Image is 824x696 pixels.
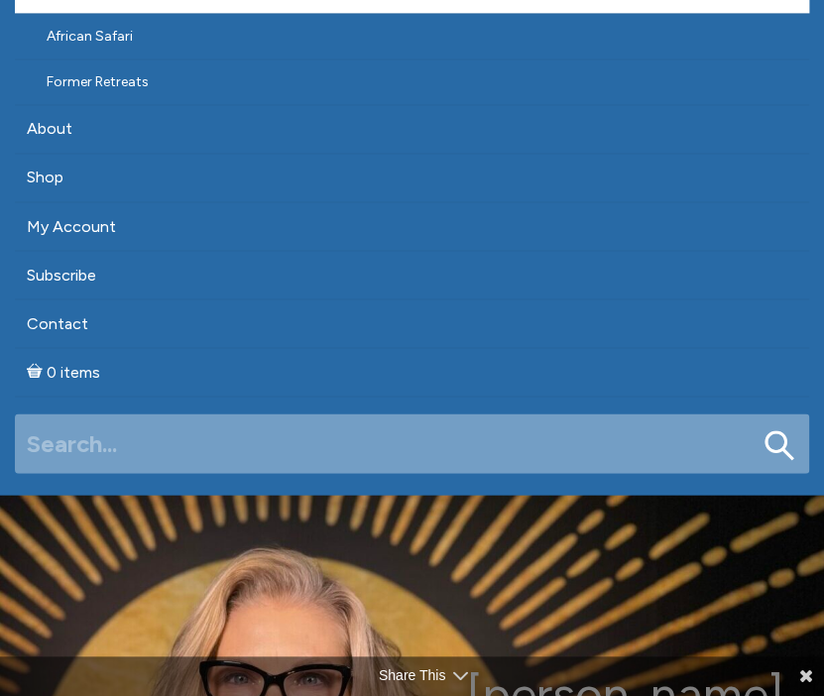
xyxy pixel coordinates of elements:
[15,348,809,396] a: Cart0 items
[15,202,809,250] a: My Account
[15,251,809,298] a: Subscribe
[15,154,809,201] a: Shop
[15,105,809,153] a: About
[15,413,809,473] input: Search...
[15,59,809,104] a: Former Retreats
[15,299,809,347] a: Contact
[27,362,47,381] i: Cart
[47,360,100,384] span: 0 items
[765,430,794,460] button: Search
[15,14,809,58] a: African Safari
